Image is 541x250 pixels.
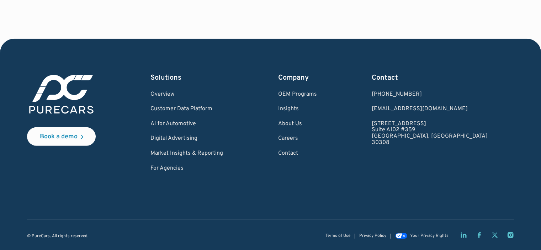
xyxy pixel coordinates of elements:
[372,106,488,112] a: Email us
[150,91,223,98] a: Overview
[395,234,449,239] a: Your Privacy Rights
[278,106,317,112] a: Insights
[359,234,386,238] a: Privacy Policy
[372,73,488,83] div: Contact
[150,165,223,172] a: For Agencies
[150,135,223,142] a: Digital Advertising
[491,232,498,239] a: Twitter X page
[27,234,89,239] div: © PureCars. All rights reserved.
[410,234,449,238] div: Your Privacy Rights
[278,135,317,142] a: Careers
[278,121,317,127] a: About Us
[40,134,78,140] div: Book a demo
[507,232,514,239] a: Instagram page
[150,150,223,157] a: Market Insights & Reporting
[150,73,223,83] div: Solutions
[460,232,467,239] a: LinkedIn page
[278,150,317,157] a: Contact
[150,106,223,112] a: Customer Data Platform
[150,121,223,127] a: AI for Automotive
[27,127,96,146] a: Book a demo
[372,91,488,98] div: [PHONE_NUMBER]
[325,234,350,238] a: Terms of Use
[278,73,317,83] div: Company
[372,121,488,146] a: [STREET_ADDRESS]Suite A102 #359[GEOGRAPHIC_DATA], [GEOGRAPHIC_DATA]30308
[27,73,96,116] img: purecars logo
[476,232,483,239] a: Facebook page
[278,91,317,98] a: OEM Programs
